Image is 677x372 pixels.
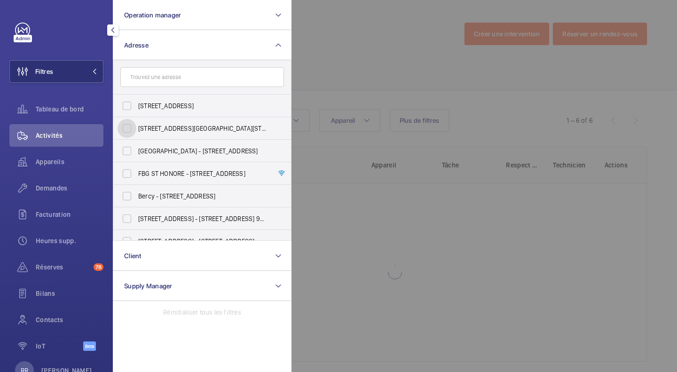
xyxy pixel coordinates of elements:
[9,60,103,83] button: Filtres
[36,289,103,298] span: Bilans
[35,67,53,76] span: Filtres
[36,131,103,140] span: Activités
[83,341,96,351] span: Beta
[36,341,83,351] span: IoT
[36,236,103,245] span: Heures supp.
[36,157,103,166] span: Appareils
[36,210,103,219] span: Facturation
[36,262,90,272] span: Réserves
[36,183,103,193] span: Demandes
[36,104,103,114] span: Tableau de bord
[36,315,103,325] span: Contacts
[94,263,103,271] span: 78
